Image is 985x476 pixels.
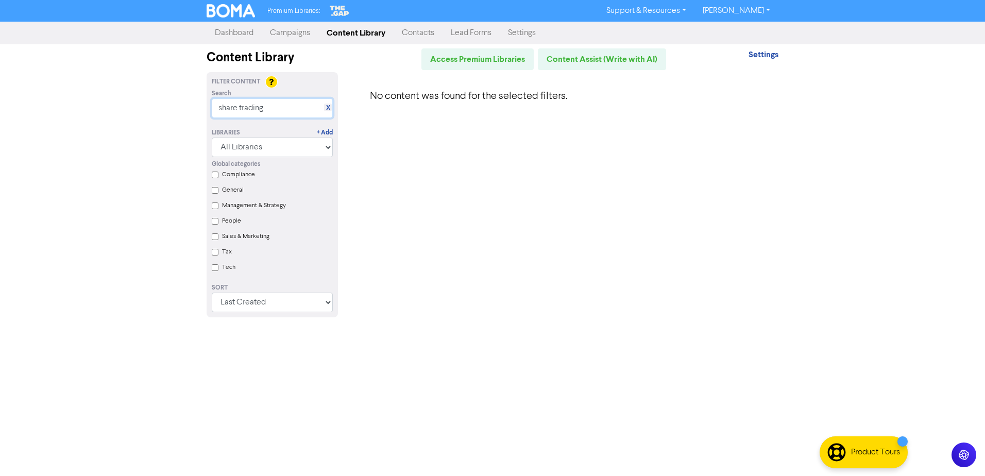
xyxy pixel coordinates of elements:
[212,89,231,98] span: Search
[749,49,778,60] strong: Settings
[353,72,778,121] div: No content was found for the selected filters.
[394,23,443,43] a: Contacts
[933,427,985,476] iframe: Chat Widget
[328,4,351,18] img: The Gap
[318,23,394,43] a: Content Library
[222,232,269,241] label: Sales & Marketing
[212,77,333,87] div: Filter Content
[207,48,338,67] div: Content Library
[207,23,262,43] a: Dashboard
[222,185,244,195] label: General
[222,247,232,257] label: Tax
[421,48,534,70] a: Access Premium Libraries
[262,23,318,43] a: Campaigns
[212,283,333,293] div: Sort
[222,170,255,179] label: Compliance
[222,263,235,272] label: Tech
[267,8,320,14] span: Premium Libraries:
[749,51,778,59] a: Settings
[598,3,694,19] a: Support & Resources
[212,160,333,169] div: Global categories
[212,128,240,138] div: Libraries
[207,4,255,18] img: BOMA Logo
[443,23,500,43] a: Lead Forms
[326,104,330,112] a: X
[222,216,241,226] label: People
[317,128,333,138] a: + Add
[694,3,778,19] a: [PERSON_NAME]
[500,23,544,43] a: Settings
[538,48,666,70] a: Content Assist (Write with AI)
[222,201,286,210] label: Management & Strategy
